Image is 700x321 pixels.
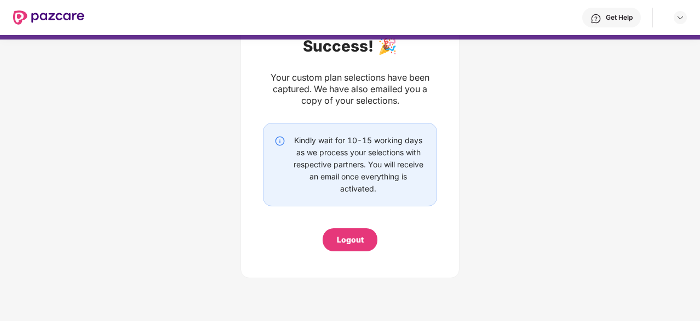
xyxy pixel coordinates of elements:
div: Logout [337,234,364,246]
img: New Pazcare Logo [13,10,84,25]
img: svg+xml;base64,PHN2ZyBpZD0iRHJvcGRvd24tMzJ4MzIiIHhtbG5zPSJodHRwOi8vd3d3LnczLm9yZy8yMDAwL3N2ZyIgd2... [676,13,685,22]
div: Get Help [606,13,633,22]
img: svg+xml;base64,PHN2ZyBpZD0iSGVscC0zMngzMiIgeG1sbnM9Imh0dHA6Ly93d3cudzMub3JnLzIwMDAvc3ZnIiB3aWR0aD... [590,13,601,24]
img: svg+xml;base64,PHN2ZyBpZD0iSW5mby0yMHgyMCIgeG1sbnM9Imh0dHA6Ly93d3cudzMub3JnLzIwMDAvc3ZnIiB3aWR0aD... [274,136,285,147]
div: Your custom plan selections have been captured. We have also emailed you a copy of your selections. [263,72,437,106]
div: Success! 🎉 [263,37,437,55]
div: Kindly wait for 10-15 working days as we process your selections with respective partners. You wi... [291,134,426,195]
